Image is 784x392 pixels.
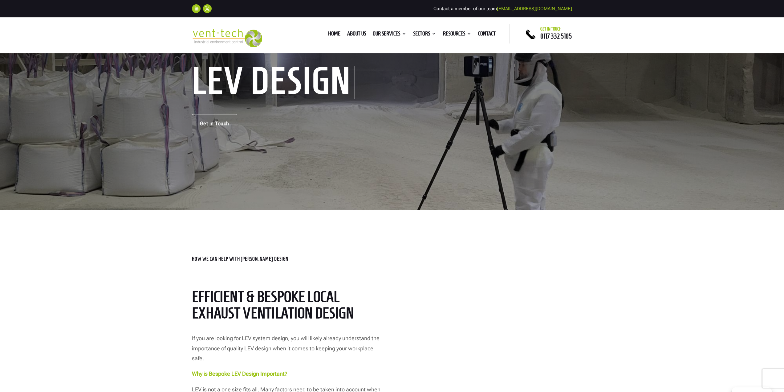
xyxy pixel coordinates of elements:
[433,6,572,11] span: Contact a member of our team
[540,27,562,31] span: Get in touch
[192,4,201,13] a: Follow on LinkedIn
[192,257,592,262] p: HOW WE CAN HELP WITH [PERSON_NAME] DESIGN
[192,66,355,99] h1: LEV Design
[203,4,212,13] a: Follow on X
[347,31,366,38] a: About us
[192,114,237,133] a: Get in Touch
[192,29,262,47] img: 2023-09-27T08_35_16.549ZVENT-TECH---Clear-background
[192,335,380,361] span: If you are looking for LEV system design, you will likely already understand the importance of qu...
[192,370,287,377] strong: Why is Bespoke LEV Design Important?
[373,31,406,38] a: Our Services
[540,32,572,40] a: 0117 332 5105
[413,31,436,38] a: Sectors
[328,31,340,38] a: Home
[497,6,572,11] a: [EMAIL_ADDRESS][DOMAIN_NAME]
[478,31,496,38] a: Contact
[443,31,471,38] a: Resources
[192,289,381,324] h2: Efficient & Bespoke Local Exhaust Ventilation Design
